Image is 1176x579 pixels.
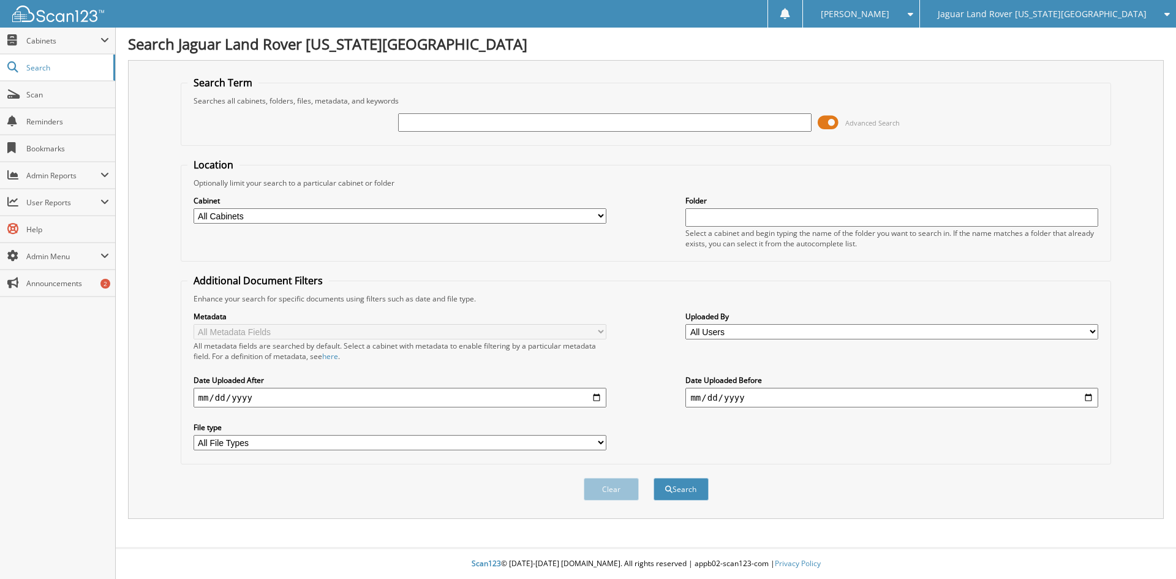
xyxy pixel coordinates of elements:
[100,279,110,289] div: 2
[194,341,606,361] div: All metadata fields are searched by default. Select a cabinet with metadata to enable filtering b...
[116,549,1176,579] div: © [DATE]-[DATE] [DOMAIN_NAME]. All rights reserved | appb02-scan123-com |
[187,178,1105,188] div: Optionally limit your search to a particular cabinet or folder
[26,89,109,100] span: Scan
[685,311,1098,322] label: Uploaded By
[128,34,1164,54] h1: Search Jaguar Land Rover [US_STATE][GEOGRAPHIC_DATA]
[938,10,1147,18] span: Jaguar Land Rover [US_STATE][GEOGRAPHIC_DATA]
[194,195,606,206] label: Cabinet
[26,116,109,127] span: Reminders
[26,143,109,154] span: Bookmarks
[194,375,606,385] label: Date Uploaded After
[26,251,100,262] span: Admin Menu
[187,76,258,89] legend: Search Term
[654,478,709,501] button: Search
[187,293,1105,304] div: Enhance your search for specific documents using filters such as date and file type.
[685,375,1098,385] label: Date Uploaded Before
[26,197,100,208] span: User Reports
[322,351,338,361] a: here
[584,478,639,501] button: Clear
[187,158,239,172] legend: Location
[12,6,104,22] img: scan123-logo-white.svg
[194,422,606,433] label: File type
[821,10,889,18] span: [PERSON_NAME]
[187,274,329,287] legend: Additional Document Filters
[845,118,900,127] span: Advanced Search
[26,278,109,289] span: Announcements
[775,558,821,569] a: Privacy Policy
[26,224,109,235] span: Help
[685,195,1098,206] label: Folder
[26,170,100,181] span: Admin Reports
[26,62,107,73] span: Search
[187,96,1105,106] div: Searches all cabinets, folders, files, metadata, and keywords
[685,388,1098,407] input: end
[194,388,606,407] input: start
[472,558,501,569] span: Scan123
[26,36,100,46] span: Cabinets
[685,228,1098,249] div: Select a cabinet and begin typing the name of the folder you want to search in. If the name match...
[194,311,606,322] label: Metadata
